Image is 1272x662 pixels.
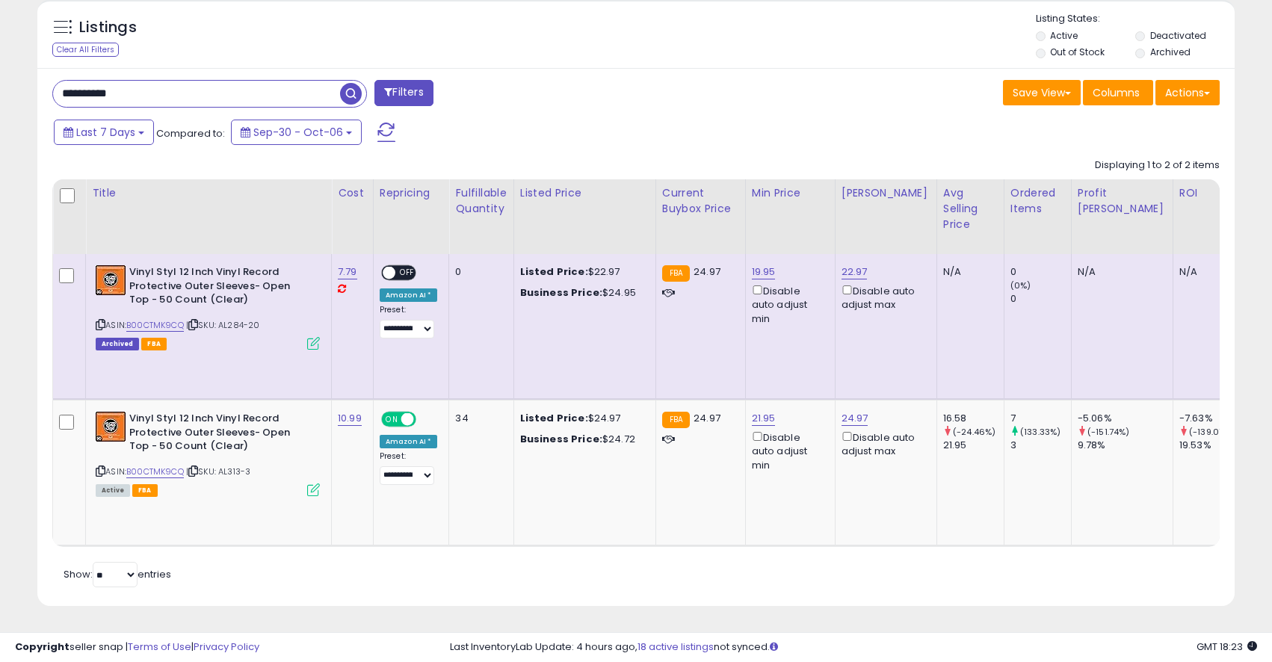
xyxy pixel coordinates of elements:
button: Actions [1155,80,1220,105]
span: 2025-10-14 18:23 GMT [1197,640,1257,654]
h5: Listings [79,17,137,38]
a: Terms of Use [128,640,191,654]
div: Ordered Items [1010,185,1065,217]
div: 0 [455,265,501,279]
div: Preset: [380,305,438,338]
small: (-151.74%) [1087,426,1130,438]
button: Columns [1083,80,1153,105]
a: B00CTMK9CQ [126,465,184,478]
b: Business Price: [520,285,602,300]
div: Repricing [380,185,443,201]
span: | SKU: AL313-3 [186,465,250,477]
a: 22.97 [842,265,868,279]
b: Vinyl Styl 12 Inch Vinyl Record Protective Outer Sleeves- Open Top - 50 Count (Clear) [129,265,311,311]
b: Business Price: [520,432,602,446]
label: Archived [1150,46,1191,58]
small: (133.33%) [1020,426,1060,438]
div: Fulfillable Quantity [455,185,507,217]
div: -5.06% [1078,412,1173,425]
div: ASIN: [96,265,320,348]
div: Preset: [380,451,438,485]
b: Listed Price: [520,265,588,279]
p: Listing States: [1036,12,1235,26]
div: $24.97 [520,412,644,425]
b: Vinyl Styl 12 Inch Vinyl Record Protective Outer Sleeves- Open Top - 50 Count (Clear) [129,412,311,457]
a: 18 active listings [637,640,714,654]
a: Privacy Policy [194,640,259,654]
label: Active [1050,29,1078,42]
span: | SKU: AL284-20 [186,319,260,331]
div: $24.95 [520,286,644,300]
div: Avg Selling Price [943,185,998,232]
span: Compared to: [156,126,225,140]
small: (-24.46%) [953,426,995,438]
a: 10.99 [338,411,362,426]
div: Title [92,185,325,201]
div: N/A [1179,265,1229,279]
div: Last InventoryLab Update: 4 hours ago, not synced. [450,640,1257,655]
div: 9.78% [1078,439,1173,452]
strong: Copyright [15,640,70,654]
div: [PERSON_NAME] [842,185,930,201]
div: -7.63% [1179,412,1240,425]
button: Filters [374,80,433,106]
a: 21.95 [752,411,776,426]
div: $22.97 [520,265,644,279]
label: Out of Stock [1050,46,1105,58]
a: B00CTMK9CQ [126,319,184,332]
div: Displaying 1 to 2 of 2 items [1095,158,1220,173]
a: 24.97 [842,411,868,426]
div: 7 [1010,412,1071,425]
div: 19.53% [1179,439,1240,452]
div: ROI [1179,185,1234,201]
span: FBA [141,338,167,350]
div: Disable auto adjust max [842,282,925,312]
span: ON [383,413,401,426]
div: $24.72 [520,433,644,446]
span: Last 7 Days [76,125,135,140]
span: Columns [1093,85,1140,100]
div: Profit [PERSON_NAME] [1078,185,1167,217]
div: seller snap | | [15,640,259,655]
button: Last 7 Days [54,120,154,145]
small: (0%) [1010,279,1031,291]
small: FBA [662,265,690,282]
div: ASIN: [96,412,320,495]
div: Disable auto adjust min [752,429,824,472]
div: Amazon AI * [380,288,438,302]
div: N/A [943,265,992,279]
span: 24.97 [694,411,720,425]
span: Sep-30 - Oct-06 [253,125,343,140]
button: Sep-30 - Oct-06 [231,120,362,145]
small: (-139.07%) [1189,426,1235,438]
div: 0 [1010,265,1071,279]
span: Show: entries [64,567,171,581]
div: Current Buybox Price [662,185,739,217]
div: Disable auto adjust max [842,429,925,458]
div: 16.58 [943,412,1004,425]
img: 51aKjTaIplL._SL40_.jpg [96,412,126,442]
div: Clear All Filters [52,43,119,57]
div: Disable auto adjust min [752,282,824,326]
a: 7.79 [338,265,357,279]
div: 21.95 [943,439,1004,452]
b: Listed Price: [520,411,588,425]
span: OFF [414,413,438,426]
div: Listed Price [520,185,649,201]
span: Listings that have been deleted from Seller Central [96,338,139,350]
span: OFF [395,267,419,279]
div: Min Price [752,185,829,201]
span: FBA [132,484,158,497]
span: All listings currently available for purchase on Amazon [96,484,130,497]
button: Save View [1003,80,1081,105]
small: FBA [662,412,690,428]
a: 19.95 [752,265,776,279]
img: 51aKjTaIplL._SL40_.jpg [96,265,126,295]
div: Cost [338,185,367,201]
span: 24.97 [694,265,720,279]
div: 3 [1010,439,1071,452]
div: 0 [1010,292,1071,306]
div: Amazon AI * [380,435,438,448]
label: Deactivated [1150,29,1206,42]
div: N/A [1078,265,1161,279]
